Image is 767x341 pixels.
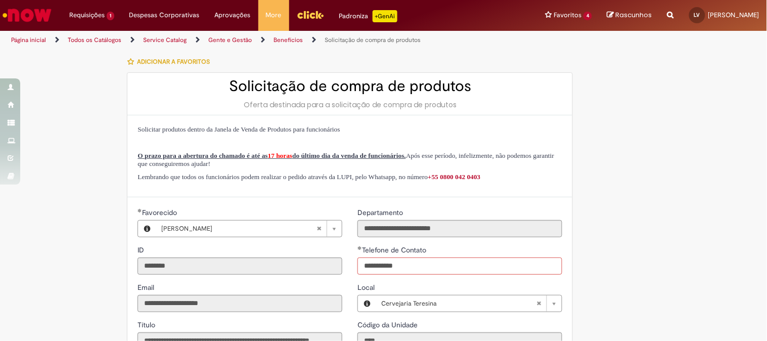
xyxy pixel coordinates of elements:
[138,320,157,330] label: Somente leitura - Título
[357,258,562,275] input: Telefone de Contato
[68,36,121,44] a: Todos os Catálogos
[138,78,562,95] h2: Solicitação de compra de produtos
[138,125,340,133] span: Solicitar produtos dentro da Janela de Venda de Produtos para funcionários
[142,208,179,217] span: Necessários - Favorecido
[358,295,376,312] button: Local, Visualizar este registro Cervejaria Teresina
[357,246,362,250] span: Obrigatório Preenchido
[362,245,428,254] span: Telefone de Contato
[694,12,700,18] span: LV
[357,320,420,329] span: Somente leitura - Código da Unidade
[138,221,156,237] button: Favorecido, Visualizar este registro Lucas De Oliveira Veras
[138,295,342,312] input: Email
[138,282,156,292] label: Somente leitura - Email
[708,11,759,19] span: [PERSON_NAME]
[137,58,210,66] span: Adicionar a Favoritos
[376,295,562,312] a: Cervejaria TeresinaLimpar campo Local
[311,221,327,237] abbr: Limpar campo Favorecido
[156,221,342,237] a: [PERSON_NAME]Limpar campo Favorecido
[138,245,146,255] label: Somente leitura - ID
[357,320,420,330] label: Somente leitura - Código da Unidade
[161,221,317,237] span: [PERSON_NAME]
[357,207,405,218] label: Somente leitura - Departamento
[138,173,480,181] span: Lembrando que todos os funcionários podem realizar o pedido através da LUPI, pelo Whatsapp, no nú...
[138,245,146,254] span: Somente leitura - ID
[138,258,342,275] input: ID
[381,295,536,312] span: Cervejaria Teresina
[268,152,293,159] span: 17 horas
[357,208,405,217] span: Somente leitura - Departamento
[292,152,406,159] span: do último dia da venda de funcionários.
[138,152,267,159] span: O prazo para a abertura do chamado é até as
[357,220,562,237] input: Departamento
[357,283,377,292] span: Local
[138,283,156,292] span: Somente leitura - Email
[531,295,547,312] abbr: Limpar campo Local
[1,5,53,25] img: ServiceNow
[8,31,504,50] ul: Trilhas de página
[138,152,554,167] span: Após esse período, infelizmente, não podemos garantir que conseguiremos ajudar!
[11,36,46,44] a: Página inicial
[138,100,562,110] div: Oferta destinada para a solicitação de compra de produtos
[428,173,480,181] a: +55 0800 042 0403
[138,320,157,329] span: Somente leitura - Título
[138,208,142,212] span: Obrigatório Preenchido
[69,10,105,20] span: Requisições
